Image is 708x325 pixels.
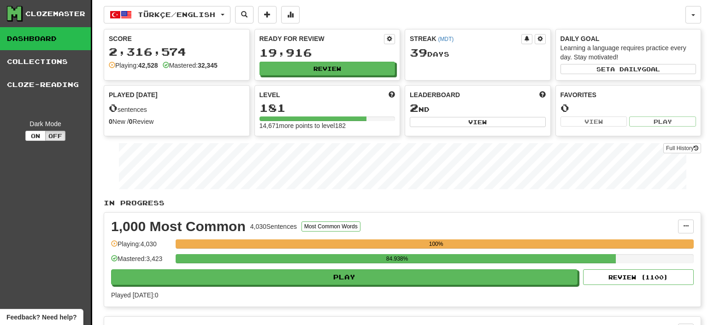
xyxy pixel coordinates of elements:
span: Open feedback widget [6,313,77,322]
div: Ready for Review [260,34,384,43]
button: Seta dailygoal [560,64,696,74]
button: View [560,116,627,127]
span: Türkçe / English [138,11,215,18]
span: 0 [109,101,118,114]
div: 19,916 [260,47,395,58]
span: Played [DATE] [109,90,158,99]
span: a daily [610,66,642,72]
div: sentences [109,102,245,114]
button: More stats [281,6,300,23]
div: Mastered: [163,61,218,70]
strong: 0 [109,118,112,125]
div: Dark Mode [7,119,84,128]
div: 2,316,574 [109,46,245,58]
span: Leaderboard [410,90,460,99]
button: Add sentence to collection [258,6,277,23]
div: 181 [260,102,395,114]
span: 39 [410,46,427,59]
button: Play [629,116,696,127]
span: Score more points to level up [389,90,395,99]
div: Playing: [109,61,158,70]
span: Level [260,90,280,99]
button: Play [111,269,578,285]
div: Daily Goal [560,34,696,43]
div: 14,671 more points to level 182 [260,121,395,130]
div: nd [410,102,546,114]
button: Most Common Words [301,221,360,232]
span: This week in points, UTC [539,90,546,99]
div: New / Review [109,117,245,126]
div: Learning a language requires practice every day. Stay motivated! [560,43,696,62]
div: 1,000 Most Common [111,220,246,233]
button: View [410,117,546,127]
div: Score [109,34,245,43]
button: Review [260,62,395,75]
p: In Progress [104,198,701,208]
a: Full History [663,143,701,153]
button: Search sentences [235,6,254,23]
div: Favorites [560,90,696,99]
div: 0 [560,102,696,114]
span: Played [DATE]: 0 [111,291,158,299]
strong: 42,528 [138,62,158,69]
div: 100% [178,239,694,249]
button: Türkçe/English [104,6,230,23]
strong: 32,345 [198,62,218,69]
div: Playing: 4,030 [111,239,171,255]
button: Review (1100) [583,269,694,285]
strong: 0 [129,118,133,125]
a: (MDT) [438,36,454,42]
div: Streak [410,34,521,43]
div: Day s [410,47,546,59]
div: 4,030 Sentences [250,222,297,231]
span: 2 [410,101,419,114]
div: Mastered: 3,423 [111,254,171,269]
div: Clozemaster [25,9,85,18]
div: 84.938% [178,254,615,263]
button: On [25,131,46,141]
button: Off [45,131,65,141]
